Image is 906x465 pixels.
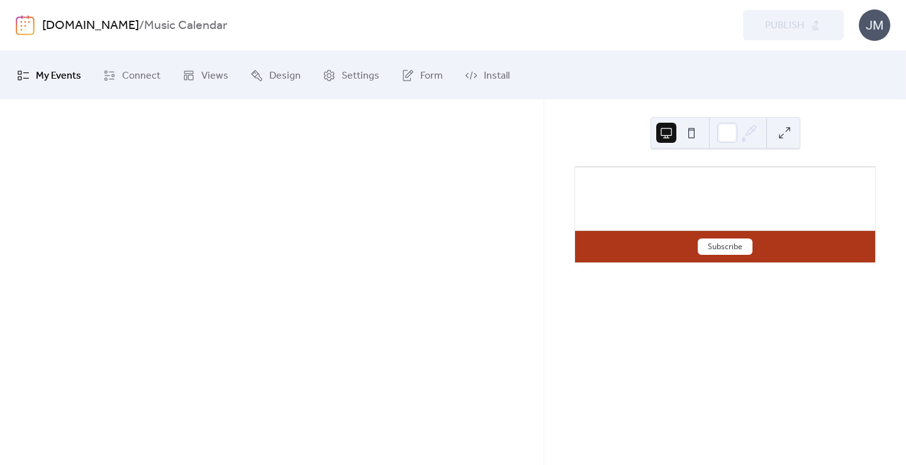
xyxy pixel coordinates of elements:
[420,66,443,86] span: Form
[94,56,170,94] a: Connect
[173,56,238,94] a: Views
[122,66,160,86] span: Connect
[392,56,452,94] a: Form
[859,9,890,41] div: JM
[313,56,389,94] a: Settings
[8,56,91,94] a: My Events
[484,66,510,86] span: Install
[201,66,228,86] span: Views
[698,238,752,255] button: Subscribe
[269,66,301,86] span: Design
[456,56,519,94] a: Install
[342,66,379,86] span: Settings
[144,14,227,38] b: Music Calendar
[139,14,144,38] b: /
[241,56,310,94] a: Design
[42,14,139,38] a: [DOMAIN_NAME]
[16,15,35,35] img: logo
[36,66,81,86] span: My Events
